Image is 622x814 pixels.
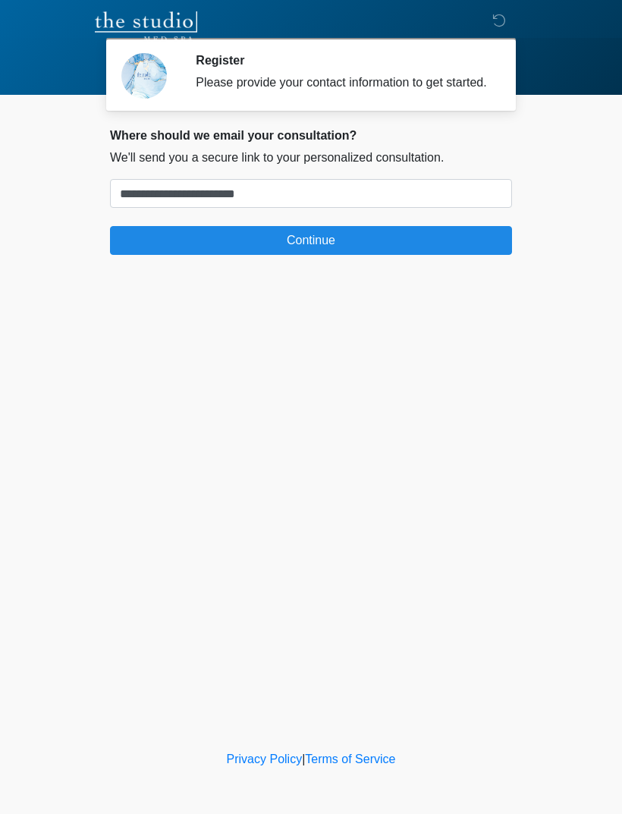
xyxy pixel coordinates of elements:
[110,226,512,255] button: Continue
[196,74,489,92] div: Please provide your contact information to get started.
[110,128,512,143] h2: Where should we email your consultation?
[227,753,303,765] a: Privacy Policy
[95,11,197,42] img: The Studio Med Spa Logo
[305,753,395,765] a: Terms of Service
[302,753,305,765] a: |
[110,149,512,167] p: We'll send you a secure link to your personalized consultation.
[196,53,489,68] h2: Register
[121,53,167,99] img: Agent Avatar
